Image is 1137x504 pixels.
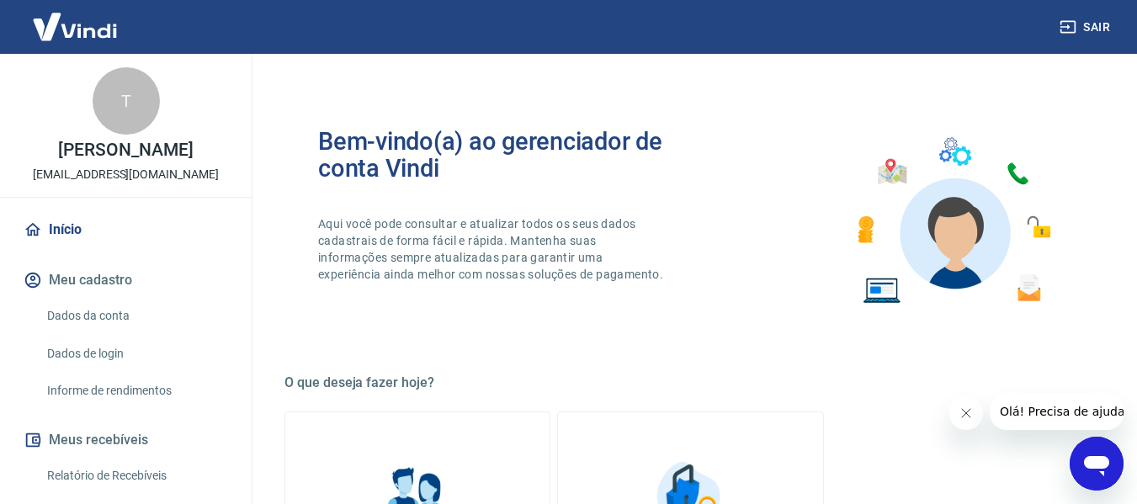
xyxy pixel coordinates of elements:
[20,1,130,52] img: Vindi
[20,422,231,459] button: Meus recebíveis
[58,141,193,159] p: [PERSON_NAME]
[284,374,1097,391] h5: O que deseja fazer hoje?
[93,67,160,135] div: T
[20,262,231,299] button: Meu cadastro
[40,299,231,333] a: Dados da conta
[318,215,667,283] p: Aqui você pode consultar e atualizar todos os seus dados cadastrais de forma fácil e rápida. Mant...
[40,374,231,408] a: Informe de rendimentos
[1056,12,1117,43] button: Sair
[949,396,983,430] iframe: Fechar mensagem
[842,128,1063,314] img: Imagem de um avatar masculino com diversos icones exemplificando as funcionalidades do gerenciado...
[10,12,141,25] span: Olá! Precisa de ajuda?
[33,166,219,183] p: [EMAIL_ADDRESS][DOMAIN_NAME]
[990,393,1124,430] iframe: Mensagem da empresa
[40,459,231,493] a: Relatório de Recebíveis
[1070,437,1124,491] iframe: Botão para abrir a janela de mensagens
[318,128,691,182] h2: Bem-vindo(a) ao gerenciador de conta Vindi
[20,211,231,248] a: Início
[40,337,231,371] a: Dados de login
